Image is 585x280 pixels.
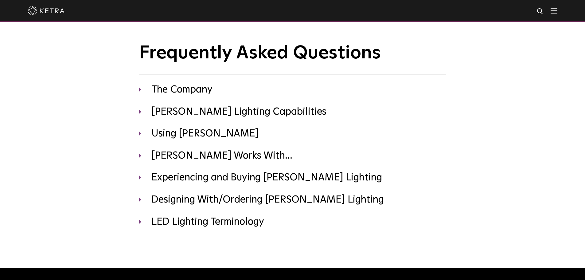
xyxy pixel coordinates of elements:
[139,172,446,184] h3: Experiencing and Buying [PERSON_NAME] Lighting
[139,216,446,229] h3: LED Lighting Terminology
[536,8,544,15] img: search icon
[139,128,446,140] h3: Using [PERSON_NAME]
[139,84,446,97] h3: The Company
[139,43,446,74] h1: Frequently Asked Questions
[551,8,557,14] img: Hamburger%20Nav.svg
[28,6,64,15] img: ketra-logo-2019-white
[139,194,446,207] h3: Designing With/Ordering [PERSON_NAME] Lighting
[139,150,446,163] h3: [PERSON_NAME] Works With...
[139,106,446,119] h3: [PERSON_NAME] Lighting Capabilities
